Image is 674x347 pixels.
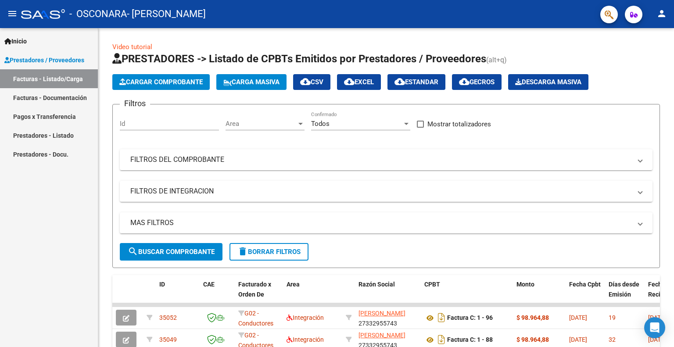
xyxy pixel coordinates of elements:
span: Gecros [459,78,495,86]
span: Integración [287,336,324,343]
span: [DATE] [648,336,666,343]
span: Estandar [394,78,438,86]
mat-panel-title: FILTROS DE INTEGRACION [130,186,631,196]
span: Carga Masiva [223,78,280,86]
span: Fecha Recibido [648,281,673,298]
datatable-header-cell: Días desde Emisión [605,275,645,314]
button: Descarga Masiva [508,74,588,90]
span: Fecha Cpbt [569,281,601,288]
datatable-header-cell: Fecha Cpbt [566,275,605,314]
mat-icon: search [128,246,138,257]
datatable-header-cell: Area [283,275,342,314]
i: Descargar documento [436,333,447,347]
button: Cargar Comprobante [112,74,210,90]
mat-panel-title: FILTROS DEL COMPROBANTE [130,155,631,165]
button: EXCEL [337,74,381,90]
mat-icon: menu [7,8,18,19]
mat-icon: person [656,8,667,19]
span: [DATE] [648,314,666,321]
h3: Filtros [120,97,150,110]
span: [PERSON_NAME] [359,310,405,317]
span: PRESTADORES -> Listado de CPBTs Emitidos por Prestadores / Proveedores [112,53,486,65]
datatable-header-cell: Razón Social [355,275,421,314]
span: ID [159,281,165,288]
mat-icon: cloud_download [300,76,311,87]
span: 19 [609,314,616,321]
mat-panel-title: MAS FILTROS [130,218,631,228]
span: Cargar Comprobante [119,78,203,86]
strong: Factura C: 1 - 88 [447,336,493,343]
span: Buscar Comprobante [128,248,215,256]
span: Integración [287,314,324,321]
span: 35049 [159,336,177,343]
span: Borrar Filtros [237,248,301,256]
span: Razón Social [359,281,395,288]
datatable-header-cell: CAE [200,275,235,314]
button: Borrar Filtros [229,243,308,261]
span: Facturado x Orden De [238,281,271,298]
span: CPBT [424,281,440,288]
div: 27332955743 [359,308,417,327]
div: Open Intercom Messenger [644,317,665,338]
mat-expansion-panel-header: MAS FILTROS [120,212,652,233]
datatable-header-cell: Monto [513,275,566,314]
span: Días desde Emisión [609,281,639,298]
span: 32 [609,336,616,343]
span: Area [226,120,297,128]
span: [DATE] [569,314,587,321]
span: [DATE] [569,336,587,343]
mat-icon: cloud_download [344,76,355,87]
strong: Factura C: 1 - 96 [447,315,493,322]
span: Area [287,281,300,288]
span: - OSCONARA [69,4,127,24]
mat-expansion-panel-header: FILTROS DE INTEGRACION [120,181,652,202]
button: Estandar [387,74,445,90]
span: Descarga Masiva [515,78,581,86]
span: CSV [300,78,323,86]
strong: $ 98.964,88 [516,336,549,343]
span: 35052 [159,314,177,321]
button: Carga Masiva [216,74,287,90]
datatable-header-cell: Facturado x Orden De [235,275,283,314]
mat-expansion-panel-header: FILTROS DEL COMPROBANTE [120,149,652,170]
span: Mostrar totalizadores [427,119,491,129]
button: CSV [293,74,330,90]
strong: $ 98.964,88 [516,314,549,321]
mat-icon: cloud_download [394,76,405,87]
span: EXCEL [344,78,374,86]
button: Gecros [452,74,502,90]
mat-icon: delete [237,246,248,257]
app-download-masive: Descarga masiva de comprobantes (adjuntos) [508,74,588,90]
span: G02 - Conductores Navales Central [238,310,273,347]
span: Todos [311,120,330,128]
datatable-header-cell: ID [156,275,200,314]
mat-icon: cloud_download [459,76,470,87]
datatable-header-cell: CPBT [421,275,513,314]
span: Inicio [4,36,27,46]
span: Prestadores / Proveedores [4,55,84,65]
span: - [PERSON_NAME] [127,4,206,24]
i: Descargar documento [436,311,447,325]
span: [PERSON_NAME] [359,332,405,339]
span: (alt+q) [486,56,507,64]
span: Monto [516,281,534,288]
button: Buscar Comprobante [120,243,222,261]
span: CAE [203,281,215,288]
a: Video tutorial [112,43,152,51]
